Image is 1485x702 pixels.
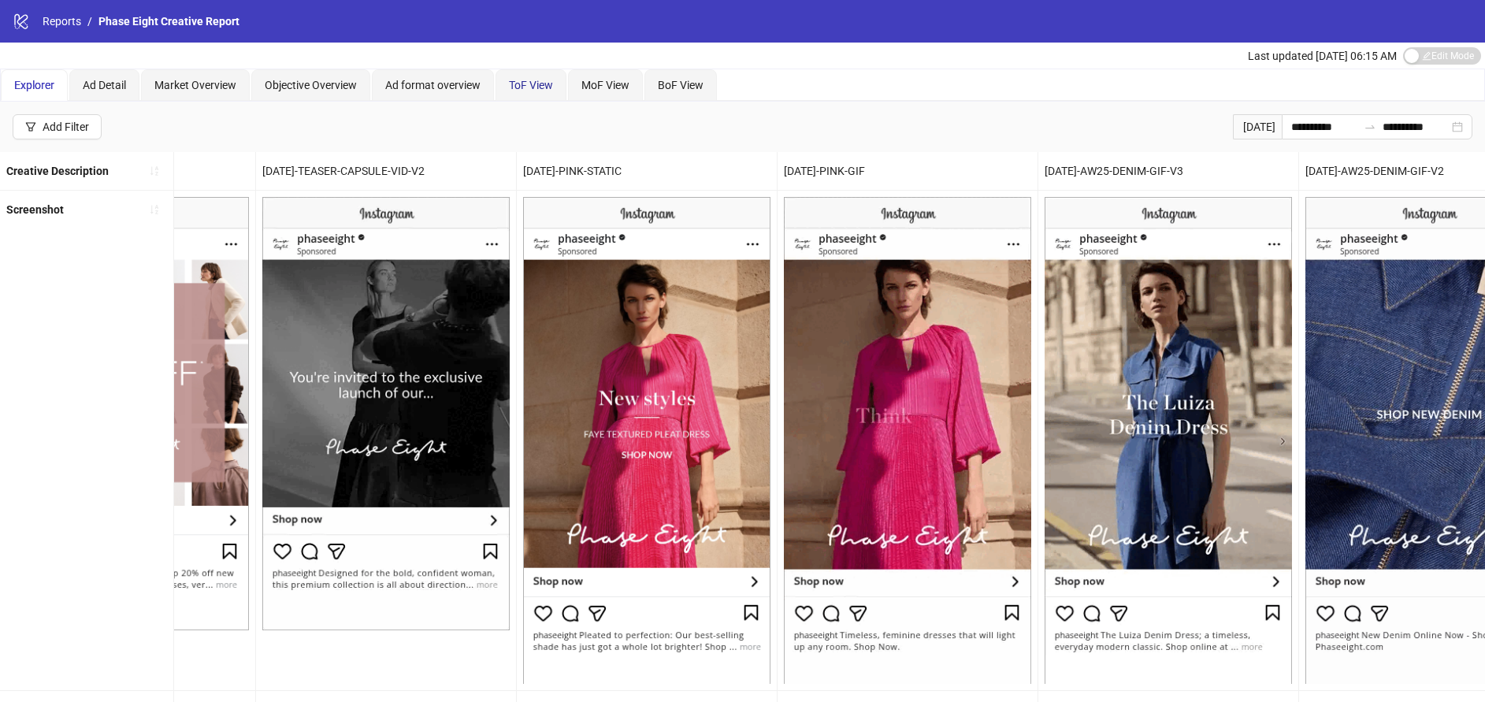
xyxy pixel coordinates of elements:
div: [DATE]-PINK-STATIC [517,152,777,190]
li: / [87,13,92,30]
button: Add Filter [13,114,102,139]
span: ToF View [509,79,553,91]
b: Screenshot [6,203,64,216]
span: Phase Eight Creative Report [98,15,239,28]
div: [DATE]-TEASER-CAPSULE-VID-V2 [256,152,516,190]
span: MoF View [581,79,629,91]
img: Screenshot 6935290952306 [1045,197,1292,683]
a: Reports [39,13,84,30]
span: Explorer [14,79,54,91]
span: sort-ascending [149,204,160,215]
b: Creative Description [6,165,109,177]
div: [DATE]-AW25-DENIM-GIF-V3 [1038,152,1298,190]
img: Screenshot 6935299712306 [784,197,1031,683]
span: Objective Overview [265,79,357,91]
span: sort-ascending [149,165,160,176]
span: filter [25,121,36,132]
div: [DATE] [1233,114,1282,139]
span: Last updated [DATE] 06:15 AM [1248,50,1397,62]
span: swap-right [1364,121,1376,133]
span: to [1364,121,1376,133]
div: [DATE]-PINK-GIF [778,152,1038,190]
span: Market Overview [154,79,236,91]
img: Screenshot 6935289808706 [262,197,510,630]
div: Add Filter [43,121,89,133]
img: Screenshot 6935299712106 [523,197,770,683]
span: Ad format overview [385,79,481,91]
span: Ad Detail [83,79,126,91]
span: BoF View [658,79,704,91]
